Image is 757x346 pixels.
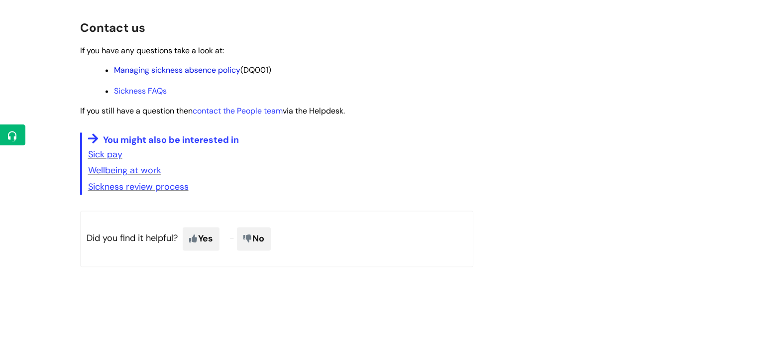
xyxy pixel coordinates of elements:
a: Managing sickness absence policy [114,65,240,75]
span: If you still have a question then via the Helpdesk. [80,106,345,116]
a: Sickness FAQs [114,86,167,96]
p: Did you find it helpful? [80,211,473,266]
span: You might also be interested in [103,134,239,146]
a: Sick pay [88,148,122,160]
span: Yes [183,227,219,250]
span: Contact us [80,20,145,35]
a: contact the People team [193,106,283,116]
a: Sickness review process [88,181,189,193]
span: If you have any questions take a look at: [80,45,224,56]
a: Wellbeing at work [88,164,161,176]
span: (DQ001) [114,65,271,75]
span: No [237,227,271,250]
